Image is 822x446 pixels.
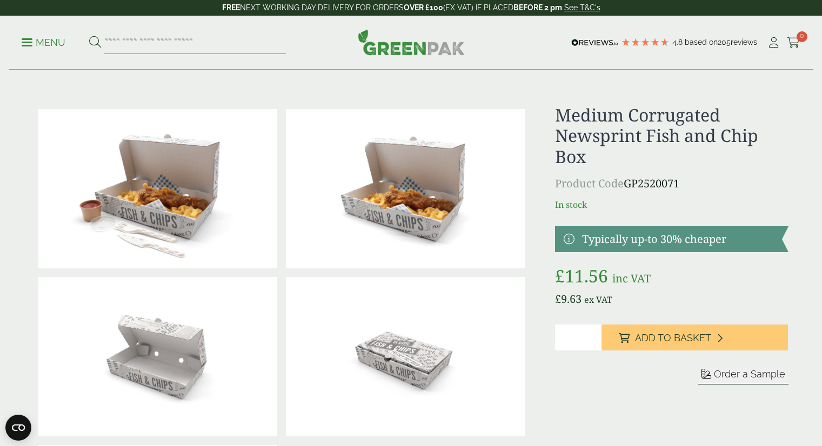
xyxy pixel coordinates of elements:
[621,37,670,47] div: 4.79 Stars
[358,29,465,55] img: GreenPak Supplies
[38,277,277,436] img: Medium Corrugated Newsprint Fish & Chips Box Open
[555,175,788,192] p: GP2520071
[222,3,240,12] strong: FREE
[672,38,685,46] span: 4.8
[571,39,618,46] img: REVIEWS.io
[787,37,800,48] i: Cart
[555,264,565,287] span: £
[698,368,788,384] button: Order a Sample
[787,35,800,51] a: 0
[564,3,600,12] a: See T&C's
[22,36,65,47] a: Menu
[612,271,651,286] span: inc VAT
[22,36,65,49] p: Menu
[602,325,788,350] button: Add to Basket
[767,37,780,48] i: My Account
[797,31,807,42] span: 0
[513,3,562,12] strong: BEFORE 2 pm
[714,368,785,380] span: Order a Sample
[38,109,277,268] img: Medium Corrugated Newsprint Fish & Chips Box With Food Variant 2
[555,264,608,287] bdi: 11.56
[718,38,731,46] span: 205
[286,277,525,436] img: Medium Corrugated Newsprint Fish & Chips Box Closed
[635,332,711,344] span: Add to Basket
[286,109,525,268] img: Medium Corrugated Newsprint Fish & Chips Box With Food
[555,292,582,306] bdi: 9.63
[685,38,718,46] span: Based on
[555,105,788,167] h1: Medium Corrugated Newsprint Fish and Chip Box
[555,198,788,211] p: In stock
[404,3,443,12] strong: OVER £100
[5,415,31,441] button: Open CMP widget
[555,176,624,191] span: Product Code
[584,294,612,306] span: ex VAT
[555,292,561,306] span: £
[731,38,757,46] span: reviews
